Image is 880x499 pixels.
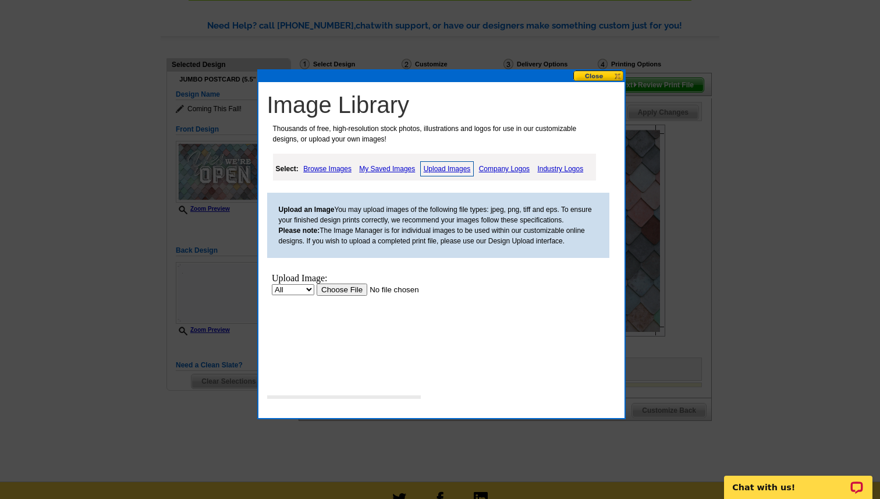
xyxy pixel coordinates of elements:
[300,162,354,176] a: Browse Images
[534,162,586,176] a: Industry Logos
[267,193,609,258] div: You may upload images of the following file types: jpeg, png, tiff and eps. To ensure your finish...
[279,227,320,235] b: Please note:
[276,165,299,173] strong: Select:
[356,162,418,176] a: My Saved Images
[267,123,600,144] p: Thousands of free, high-resolution stock photos, illustrations and logos for use in our customiza...
[476,162,533,176] a: Company Logos
[716,462,880,499] iframe: LiveChat chat widget
[279,206,335,214] b: Upload an Image
[420,161,474,176] a: Upload Images
[5,5,217,15] div: Upload Image:
[267,91,622,119] h1: Image Library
